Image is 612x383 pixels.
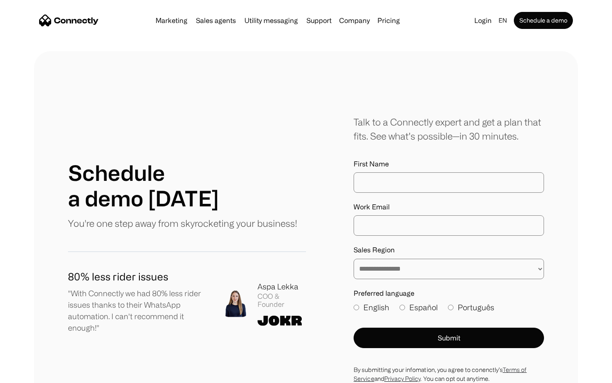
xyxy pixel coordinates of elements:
input: Español [399,305,405,310]
p: You're one step away from skyrocketing your business! [68,216,297,230]
p: "With Connectly we had 80% less rider issues thanks to their WhatsApp automation. I can't recomme... [68,288,208,334]
a: Support [303,17,335,24]
a: Login [471,14,495,26]
div: COO & Founder [258,292,306,309]
div: Company [337,14,372,26]
a: home [39,14,99,27]
div: en [499,14,507,26]
a: Pricing [374,17,403,24]
label: Preferred language [354,289,544,297]
div: en [495,14,512,26]
a: Marketing [152,17,191,24]
label: Work Email [354,203,544,211]
label: English [354,302,389,313]
a: Utility messaging [241,17,301,24]
aside: Language selected: English [8,367,51,380]
label: Sales Region [354,246,544,254]
div: Aspa Lekka [258,281,306,292]
ul: Language list [17,368,51,380]
input: English [354,305,359,310]
div: By submitting your infomation, you agree to conenctly’s and . You can opt out anytime. [354,365,544,383]
a: Sales agents [193,17,239,24]
h1: Schedule a demo [DATE] [68,160,219,211]
input: Português [448,305,453,310]
a: Terms of Service [354,366,527,382]
div: Talk to a Connectly expert and get a plan that fits. See what’s possible—in 30 minutes. [354,115,544,143]
label: Español [399,302,438,313]
label: First Name [354,160,544,168]
label: Português [448,302,494,313]
button: Submit [354,328,544,348]
div: Company [339,14,370,26]
h1: 80% less rider issues [68,269,208,284]
a: Schedule a demo [514,12,573,29]
a: Privacy Policy [384,375,420,382]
